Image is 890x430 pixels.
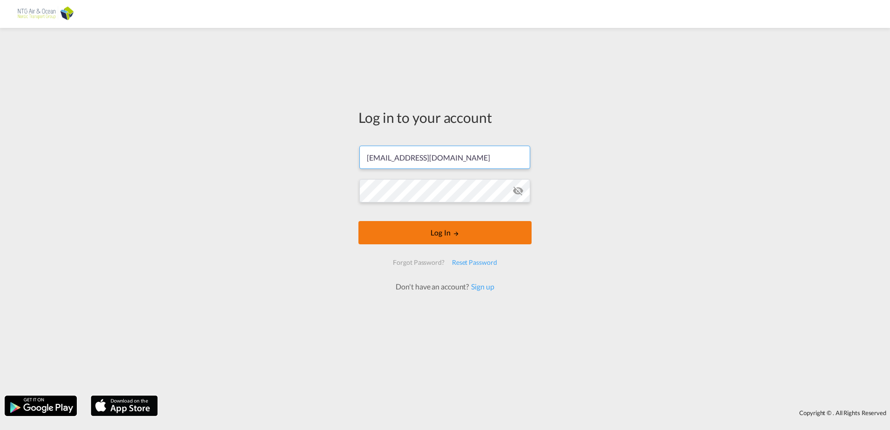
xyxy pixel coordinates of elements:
button: LOGIN [358,221,532,244]
div: Copyright © . All Rights Reserved [162,405,890,421]
input: Enter email/phone number [359,146,530,169]
a: Sign up [469,282,494,291]
div: Log in to your account [358,107,532,127]
div: Don't have an account? [385,282,504,292]
img: google.png [4,395,78,417]
div: Reset Password [448,254,501,271]
md-icon: icon-eye-off [512,185,524,196]
img: e656f910b01211ecad38b5b032e214e6.png [14,4,77,25]
img: apple.png [90,395,159,417]
div: Forgot Password? [389,254,448,271]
